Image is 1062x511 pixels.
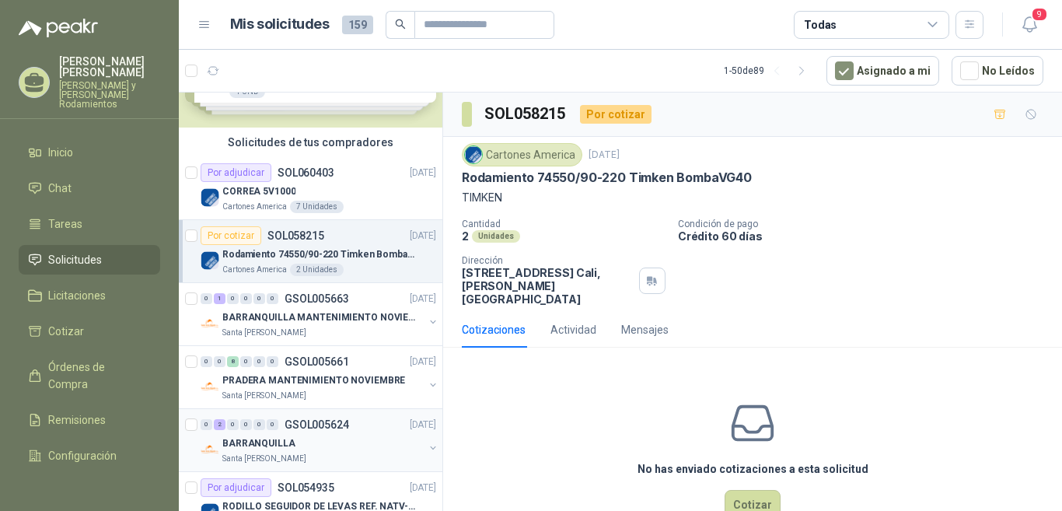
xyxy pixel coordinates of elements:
[222,436,295,451] p: BARRANQUILLA
[410,481,436,495] p: [DATE]
[222,310,416,325] p: BARRANQUILLA MANTENIMIENTO NOVIEMBRE
[201,293,212,304] div: 0
[550,321,596,338] div: Actividad
[227,356,239,367] div: 8
[222,390,306,402] p: Santa [PERSON_NAME]
[201,419,212,430] div: 0
[48,447,117,464] span: Configuración
[201,440,219,459] img: Company Logo
[201,478,271,497] div: Por adjudicar
[222,201,287,213] p: Cartones America
[214,356,225,367] div: 0
[201,314,219,333] img: Company Logo
[285,356,349,367] p: GSOL005661
[227,293,239,304] div: 0
[678,229,1056,243] p: Crédito 60 días
[222,264,287,276] p: Cartones America
[48,359,145,393] span: Órdenes de Compra
[48,323,84,340] span: Cotizar
[201,356,212,367] div: 0
[410,418,436,432] p: [DATE]
[179,128,442,157] div: Solicitudes de tus compradores
[48,411,106,429] span: Remisiones
[278,482,334,493] p: SOL054935
[19,441,160,471] a: Configuración
[462,229,469,243] p: 2
[395,19,406,30] span: search
[952,56,1043,86] button: No Leídos
[267,230,324,241] p: SOL058215
[48,144,73,161] span: Inicio
[222,453,306,465] p: Santa [PERSON_NAME]
[462,170,752,186] p: Rodamiento 74550/90-220 Timken BombaVG40
[342,16,373,34] span: 159
[253,293,265,304] div: 0
[19,281,160,310] a: Licitaciones
[227,419,239,430] div: 0
[214,293,225,304] div: 1
[465,146,482,163] img: Company Logo
[179,157,442,220] a: Por adjudicarSOL060403[DATE] Company LogoCORREA 5V1000Cartones America7 Unidades
[621,321,669,338] div: Mensajes
[222,184,295,199] p: CORREA 5V1000
[240,356,252,367] div: 0
[19,173,160,203] a: Chat
[1015,11,1043,39] button: 9
[462,321,526,338] div: Cotizaciones
[290,264,344,276] div: 2 Unidades
[290,201,344,213] div: 7 Unidades
[410,229,436,243] p: [DATE]
[19,352,160,399] a: Órdenes de Compra
[826,56,939,86] button: Asignado a mi
[222,247,416,262] p: Rodamiento 74550/90-220 Timken BombaVG40
[1031,7,1048,22] span: 9
[201,377,219,396] img: Company Logo
[678,219,1056,229] p: Condición de pago
[19,209,160,239] a: Tareas
[201,352,439,402] a: 0 0 8 0 0 0 GSOL005661[DATE] Company LogoPRADERA MANTENIMIENTO NOVIEMBRESanta [PERSON_NAME]
[201,251,219,270] img: Company Logo
[240,293,252,304] div: 0
[230,13,330,36] h1: Mis solicitudes
[462,266,633,306] p: [STREET_ADDRESS] Cali , [PERSON_NAME][GEOGRAPHIC_DATA]
[285,293,349,304] p: GSOL005663
[410,166,436,180] p: [DATE]
[267,356,278,367] div: 0
[59,56,160,78] p: [PERSON_NAME] [PERSON_NAME]
[724,58,814,83] div: 1 - 50 de 89
[462,189,1043,206] p: TIMKEN
[253,356,265,367] div: 0
[19,19,98,37] img: Logo peakr
[59,81,160,109] p: [PERSON_NAME] y [PERSON_NAME] Rodamientos
[278,167,334,178] p: SOL060403
[589,148,620,163] p: [DATE]
[201,289,439,339] a: 0 1 0 0 0 0 GSOL005663[DATE] Company LogoBARRANQUILLA MANTENIMIENTO NOVIEMBRESanta [PERSON_NAME]
[253,419,265,430] div: 0
[267,293,278,304] div: 0
[201,163,271,182] div: Por adjudicar
[201,226,261,245] div: Por cotizar
[267,419,278,430] div: 0
[462,219,665,229] p: Cantidad
[462,255,633,266] p: Dirección
[410,292,436,306] p: [DATE]
[410,355,436,369] p: [DATE]
[484,102,568,126] h3: SOL058215
[638,460,868,478] h3: No has enviado cotizaciones a esta solicitud
[19,245,160,275] a: Solicitudes
[201,188,219,207] img: Company Logo
[179,220,442,283] a: Por cotizarSOL058215[DATE] Company LogoRodamiento 74550/90-220 Timken BombaVG40Cartones America2 ...
[19,317,160,346] a: Cotizar
[240,419,252,430] div: 0
[222,327,306,339] p: Santa [PERSON_NAME]
[462,143,582,166] div: Cartones America
[48,180,72,197] span: Chat
[804,16,837,33] div: Todas
[472,230,520,243] div: Unidades
[201,415,439,465] a: 0 2 0 0 0 0 GSOL005624[DATE] Company LogoBARRANQUILLASanta [PERSON_NAME]
[222,373,405,388] p: PRADERA MANTENIMIENTO NOVIEMBRE
[19,405,160,435] a: Remisiones
[580,105,652,124] div: Por cotizar
[48,251,102,268] span: Solicitudes
[214,419,225,430] div: 2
